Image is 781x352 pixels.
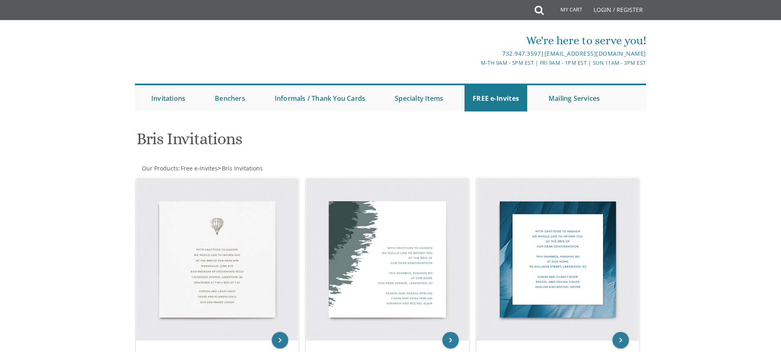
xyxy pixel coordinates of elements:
a: Free e-Invites [180,164,218,172]
div: We're here to serve you! [306,32,646,49]
img: Bris Invitation Style 3 [477,178,639,341]
span: Bris Invitations [222,164,263,172]
a: Invitations [143,85,194,111]
a: Benchers [207,85,253,111]
div: M-Th 9am - 5pm EST | Fri 9am - 1pm EST | Sun 11am - 3pm EST [306,59,646,67]
a: Specialty Items [387,85,451,111]
img: Bris Invitation Style 2 [306,178,469,341]
div: : [135,164,391,173]
img: Bris Invitation Style 1 [136,178,298,341]
a: Mailing Services [540,85,608,111]
a: [EMAIL_ADDRESS][DOMAIN_NAME] [544,50,646,57]
span: > [218,164,263,172]
a: FREE e-Invites [465,85,527,111]
a: keyboard_arrow_right [613,332,629,348]
span: Free e-Invites [181,164,218,172]
a: Our Products [141,164,178,172]
a: keyboard_arrow_right [442,332,459,348]
a: Bris Invitations [221,164,263,172]
a: 732.947.3597 [502,50,541,57]
a: keyboard_arrow_right [272,332,288,348]
div: | [306,49,646,59]
a: Informals / Thank You Cards [266,85,373,111]
h1: Bris Invitations [137,130,471,154]
a: My Cart [543,1,588,21]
